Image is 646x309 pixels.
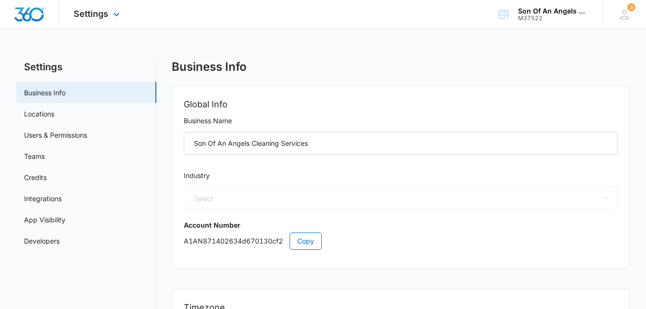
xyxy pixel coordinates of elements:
[24,193,62,204] a: Integrations
[627,3,635,11] div: notifications count
[518,7,588,15] div: account name
[24,172,47,182] a: Credits
[297,236,314,246] span: Copy
[24,88,65,98] a: Business Info
[184,232,618,250] p: A1AN871402634d670130cf2
[24,130,87,140] a: Users & Permissions
[184,116,618,126] label: Business Name
[24,236,60,246] a: Developers
[627,3,635,11] span: 3
[24,215,65,225] a: App Visibility
[184,170,618,181] label: Industry
[518,15,588,22] div: account id
[16,60,156,74] h2: Settings
[290,232,322,250] button: Copy
[184,221,241,229] strong: Account Number
[74,9,108,19] span: Settings
[172,60,247,74] h1: Business Info
[24,151,45,161] a: Teams
[184,98,618,111] h2: Global Info
[24,109,54,119] a: Locations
